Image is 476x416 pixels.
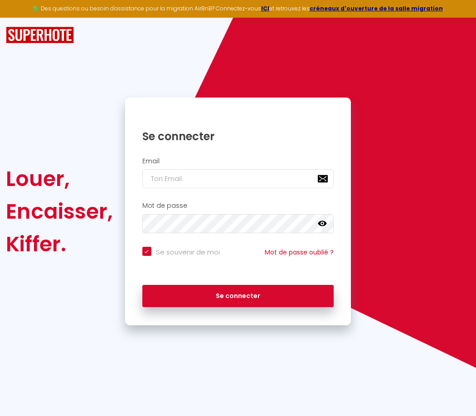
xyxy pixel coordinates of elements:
h2: Mot de passe [142,202,334,210]
img: SuperHote logo [6,27,74,44]
button: Se connecter [142,285,334,308]
a: Mot de passe oublié ? [265,248,334,257]
a: créneaux d'ouverture de la salle migration [310,5,443,12]
h2: Email [142,157,334,165]
input: Ton Email [142,169,334,188]
a: ICI [261,5,269,12]
div: Encaisser, [6,195,113,228]
div: Kiffer. [6,228,113,260]
div: Louer, [6,162,113,195]
h1: Se connecter [142,129,334,143]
